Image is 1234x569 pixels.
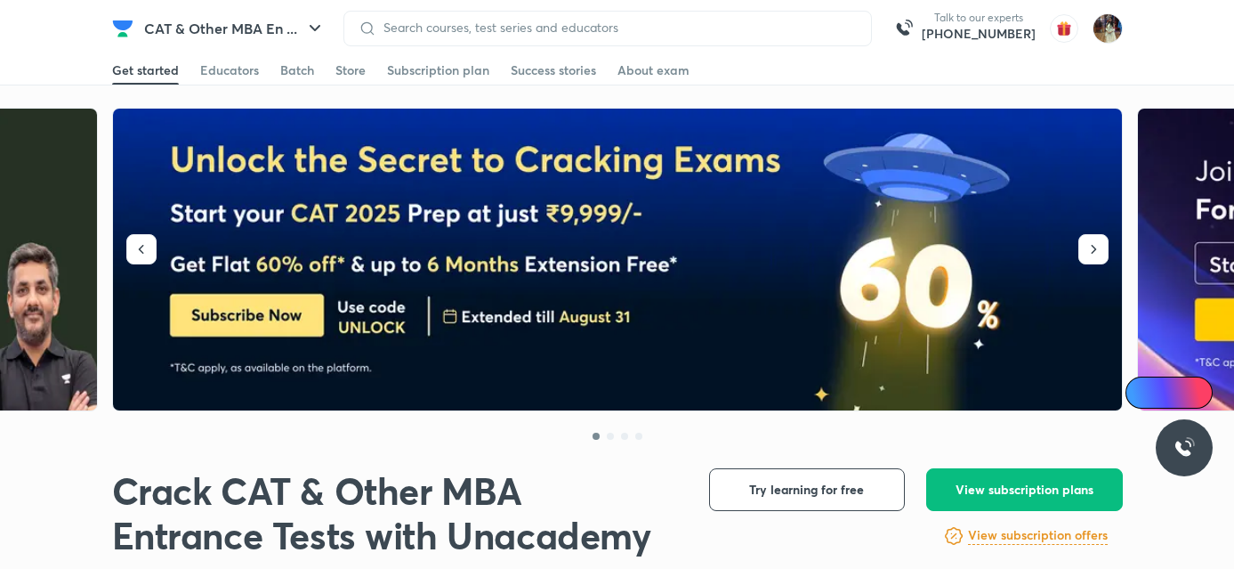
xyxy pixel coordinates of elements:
[1155,386,1202,400] span: Ai Doubts
[280,61,314,79] div: Batch
[200,56,259,85] a: Educators
[200,61,259,79] div: Educators
[1050,14,1078,43] img: avatar
[376,20,857,35] input: Search courses, test series and educators
[112,468,681,557] h1: Crack CAT & Other MBA Entrance Tests with Unacademy
[1093,13,1123,44] img: kanak goel
[511,61,596,79] div: Success stories
[886,11,922,46] img: call-us
[617,61,690,79] div: About exam
[968,525,1108,547] a: View subscription offers
[968,526,1108,545] h6: View subscription offers
[617,56,690,85] a: About exam
[133,11,336,46] button: CAT & Other MBA En ...
[1174,437,1195,459] img: ttu
[922,25,1036,43] a: [PHONE_NUMBER]
[511,56,596,85] a: Success stories
[387,56,489,85] a: Subscription plan
[112,61,179,79] div: Get started
[749,481,864,499] span: Try learning for free
[1125,377,1213,409] a: Ai Doubts
[709,468,905,511] button: Try learning for free
[922,11,1036,25] p: Talk to our experts
[335,56,366,85] a: Store
[956,481,1093,499] span: View subscription plans
[112,18,133,39] img: Company Logo
[280,56,314,85] a: Batch
[387,61,489,79] div: Subscription plan
[335,61,366,79] div: Store
[1136,386,1150,400] img: Icon
[926,468,1123,511] button: View subscription plans
[112,56,179,85] a: Get started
